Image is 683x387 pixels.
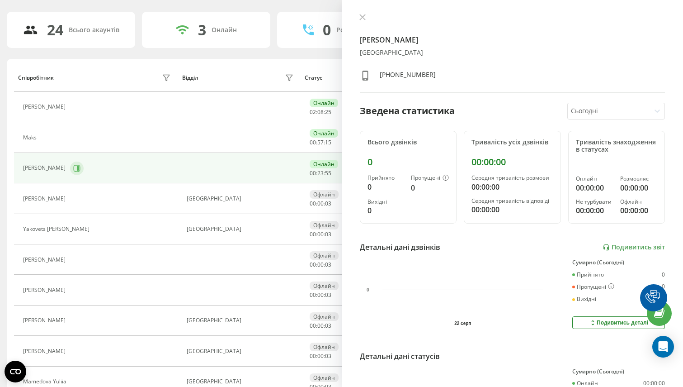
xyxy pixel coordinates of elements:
[310,201,331,207] div: : :
[198,21,206,38] div: 3
[576,199,613,205] div: Не турбувати
[317,261,324,268] span: 00
[471,139,553,146] div: Тривалість усіх дзвінків
[23,165,68,171] div: [PERSON_NAME]
[310,231,331,238] div: : :
[23,196,68,202] div: [PERSON_NAME]
[572,296,596,302] div: Вихідні
[23,257,68,263] div: [PERSON_NAME]
[317,322,324,330] span: 00
[317,230,324,238] span: 00
[572,316,665,329] button: Подивитись деталі
[325,322,331,330] span: 03
[411,182,449,193] div: 0
[576,139,658,154] div: Тривалість знаходження в статусах
[69,26,119,34] div: Всього акаунтів
[471,198,553,204] div: Середня тривалість відповіді
[310,343,339,351] div: Офлайн
[662,283,665,291] div: 0
[572,272,604,278] div: Прийнято
[367,205,404,216] div: 0
[323,21,331,38] div: 0
[23,287,68,293] div: [PERSON_NAME]
[23,104,68,110] div: [PERSON_NAME]
[360,242,440,253] div: Детальні дані дзвінків
[471,204,553,215] div: 00:00:00
[325,169,331,177] span: 55
[310,108,316,116] span: 02
[325,261,331,268] span: 03
[310,109,331,115] div: : :
[454,321,471,326] text: 22 серп
[310,352,316,360] span: 00
[310,292,331,298] div: : :
[187,378,296,385] div: [GEOGRAPHIC_DATA]
[572,380,598,387] div: Онлайн
[317,108,324,116] span: 08
[23,348,68,354] div: [PERSON_NAME]
[212,26,237,34] div: Онлайн
[360,351,440,362] div: Детальні дані статусів
[603,244,665,251] a: Подивитись звіт
[310,170,331,177] div: : :
[360,104,455,118] div: Зведена статистика
[310,282,339,290] div: Офлайн
[310,221,339,229] div: Офлайн
[310,160,338,168] div: Онлайн
[589,319,648,326] div: Подивитись деталі
[576,205,613,216] div: 00:00:00
[317,169,324,177] span: 23
[572,368,665,375] div: Сумарно (Сьогодні)
[23,378,69,385] div: Mamedova Yuliia
[310,353,331,359] div: : :
[310,129,338,138] div: Онлайн
[620,182,657,193] div: 00:00:00
[317,200,324,207] span: 00
[360,49,665,57] div: [GEOGRAPHIC_DATA]
[367,199,404,205] div: Вихідні
[662,272,665,278] div: 0
[310,139,316,146] span: 00
[620,205,657,216] div: 00:00:00
[310,169,316,177] span: 00
[305,75,322,81] div: Статус
[360,34,665,45] h4: [PERSON_NAME]
[23,226,92,232] div: Yakovets [PERSON_NAME]
[367,182,404,192] div: 0
[187,196,296,202] div: [GEOGRAPHIC_DATA]
[310,322,316,330] span: 00
[471,175,553,181] div: Середня тривалість розмови
[310,139,331,146] div: : :
[310,99,338,107] div: Онлайн
[572,283,614,291] div: Пропущені
[380,70,436,83] div: [PHONE_NUMBER]
[310,312,339,321] div: Офлайн
[310,190,339,199] div: Офлайн
[310,261,316,268] span: 00
[317,139,324,146] span: 57
[18,75,54,81] div: Співробітник
[187,348,296,354] div: [GEOGRAPHIC_DATA]
[620,199,657,205] div: Офлайн
[310,291,316,299] span: 00
[576,176,613,182] div: Онлайн
[471,157,553,167] div: 00:00:00
[5,361,26,382] button: Open CMP widget
[310,262,331,268] div: : :
[23,134,39,141] div: Maks
[471,182,553,192] div: 00:00:00
[325,230,331,238] span: 03
[310,230,316,238] span: 00
[47,21,63,38] div: 24
[187,226,296,232] div: [GEOGRAPHIC_DATA]
[317,352,324,360] span: 00
[317,291,324,299] span: 00
[367,287,369,292] text: 0
[367,175,404,181] div: Прийнято
[182,75,198,81] div: Відділ
[310,373,339,382] div: Офлайн
[576,182,613,193] div: 00:00:00
[325,291,331,299] span: 03
[325,139,331,146] span: 15
[643,380,665,387] div: 00:00:00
